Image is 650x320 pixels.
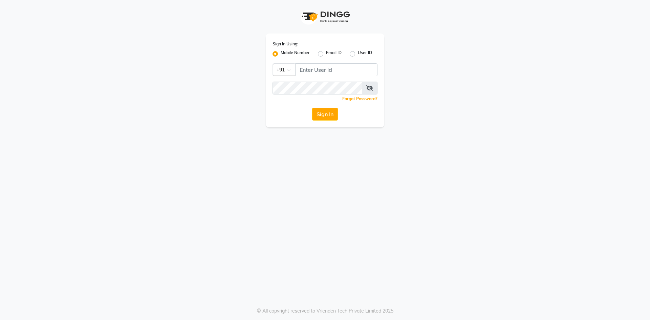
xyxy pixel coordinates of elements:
label: Mobile Number [281,50,310,58]
label: Email ID [326,50,342,58]
input: Username [273,82,362,94]
button: Sign In [312,108,338,121]
img: logo1.svg [298,7,352,27]
label: Sign In Using: [273,41,298,47]
input: Username [295,63,377,76]
a: Forgot Password? [342,96,377,101]
label: User ID [358,50,372,58]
